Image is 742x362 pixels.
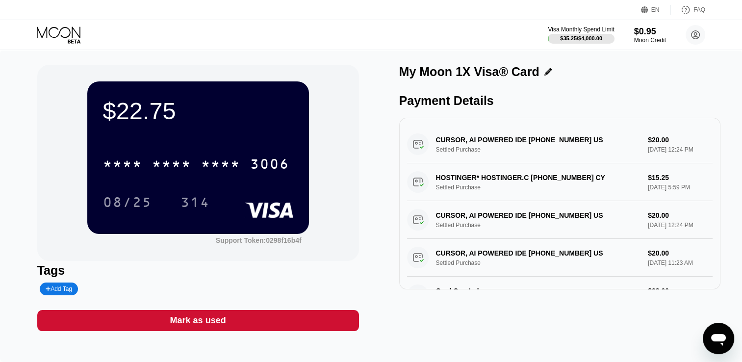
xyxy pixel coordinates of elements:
div: EN [641,5,671,15]
div: Mark as used [37,310,359,331]
div: 08/25 [96,190,159,214]
div: $0.95 [634,26,666,37]
div: 314 [173,190,217,214]
div: Visa Monthly Spend Limit [548,26,614,33]
div: Visa Monthly Spend Limit$35.25/$4,000.00 [548,26,614,44]
div: Moon Credit [634,37,666,44]
div: $35.25 / $4,000.00 [560,35,602,41]
div: EN [651,6,660,13]
div: Tags [37,263,359,278]
div: Support Token:0298f16b4f [216,236,302,244]
div: Add Tag [46,285,72,292]
div: Mark as used [170,315,226,326]
div: $22.75 [103,97,293,125]
div: FAQ [693,6,705,13]
div: My Moon 1X Visa® Card [399,65,539,79]
div: Support Token: 0298f16b4f [216,236,302,244]
div: Payment Details [399,94,721,108]
iframe: Button to launch messaging window [703,323,734,354]
div: 3006 [250,157,289,173]
div: Add Tag [40,283,78,295]
div: 08/25 [103,196,152,211]
div: 314 [180,196,210,211]
div: $0.95Moon Credit [634,26,666,44]
div: FAQ [671,5,705,15]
